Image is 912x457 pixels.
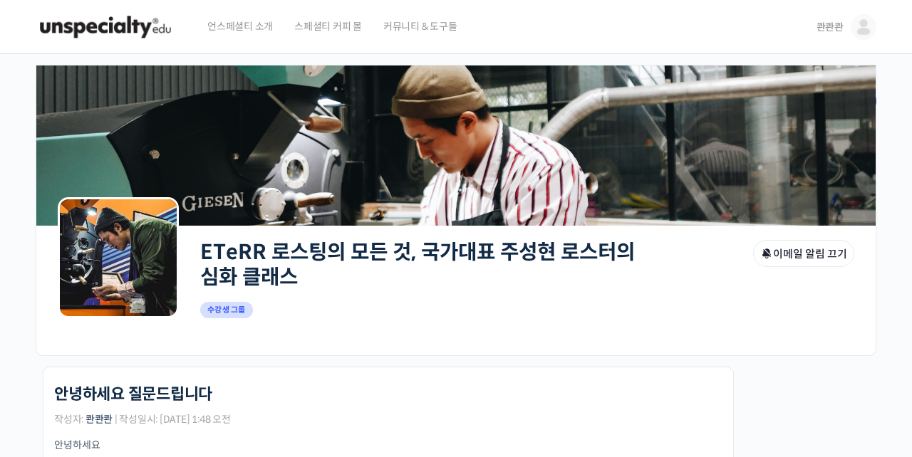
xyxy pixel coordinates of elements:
[85,413,113,426] a: 콴콴콴
[54,414,231,424] span: 작성자: | 작성일시: [DATE] 1:48 오전
[753,240,854,267] button: 이메일 알림 끄기
[817,21,844,33] span: 콴콴콴
[54,438,100,451] span: 안녕하세요
[58,197,179,318] img: Group logo of ETeRR 로스팅의 모든 것, 국가대표 주성현 로스터의 심화 클래스
[200,239,635,290] a: ETeRR 로스팅의 모든 것, 국가대표 주성현 로스터의 심화 클래스
[54,385,212,404] h1: 안녕하세요 질문드립니다
[200,302,253,318] span: 수강생 그룹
